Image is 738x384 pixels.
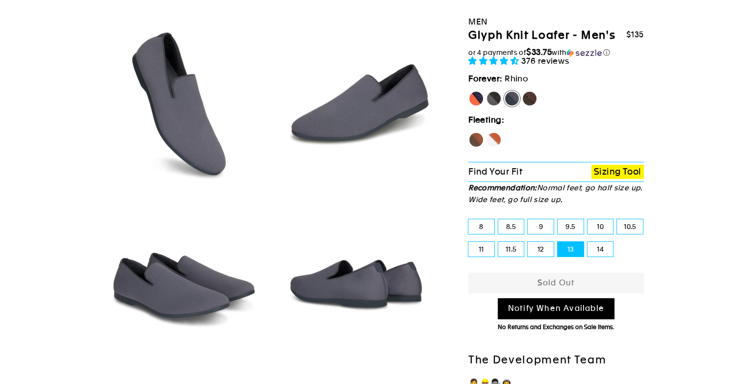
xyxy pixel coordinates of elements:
[504,91,520,106] label: Rhino
[591,165,644,179] a: Sizing Tool
[468,353,644,367] h2: The Development Team
[521,56,570,66] span: 376 reviews
[468,273,644,294] button: Sold Out
[468,91,484,106] label: [PERSON_NAME]
[626,30,644,39] span: $135
[587,219,613,234] label: 10
[275,196,442,363] img: Rhino
[505,74,528,83] span: Rhino
[468,182,644,205] p: Normal feet, go half size up. Wide feet, go full size up.
[468,56,521,66] span: 4.73 stars
[528,242,554,256] label: 12
[275,20,442,187] img: Rhino
[468,48,644,57] div: or 4 payments of$33.75withSezzle Click to learn more about Sezzle
[498,324,614,331] span: No Returns and Exchanges on Sale Items.
[468,115,504,125] strong: Fleeting:
[468,74,503,83] strong: Forever:
[528,219,554,234] label: 9
[99,20,266,187] img: Rhino
[468,166,522,177] span: Find Your Fit
[522,91,537,106] label: Mustang
[486,91,502,106] label: Panther
[498,219,524,234] label: 8.5
[468,28,615,43] h1: Glyph Knit Loafer - Men's
[486,132,502,148] label: Fox
[468,242,494,256] label: 11
[468,15,644,28] div: Men
[587,242,613,256] label: 14
[617,219,643,234] label: 10.5
[468,219,494,234] label: 8
[566,49,602,57] img: Sezzle
[558,219,584,234] label: 9.5
[99,196,266,363] img: Rhino
[537,278,575,287] span: Sold Out
[526,47,552,57] span: $33.75
[468,132,484,148] label: Hawk
[558,242,584,256] label: 13
[468,183,537,192] strong: Recommendation:
[498,298,614,319] a: Notify When Available
[468,48,644,57] div: or 4 payments of with
[498,242,524,256] label: 11.5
